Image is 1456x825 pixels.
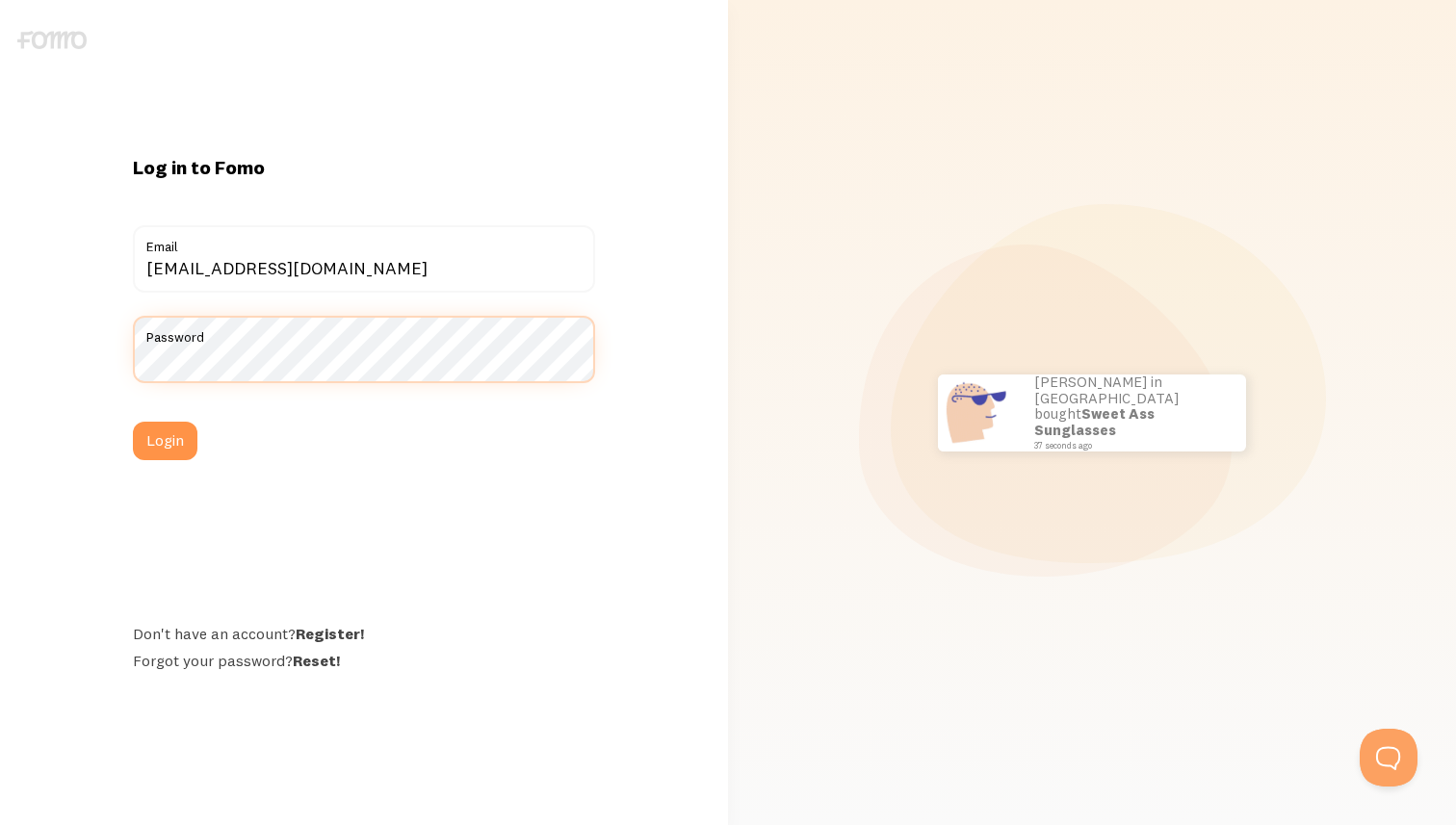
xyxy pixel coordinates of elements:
div: Don't have an account? [133,624,595,643]
label: Password [133,316,595,348]
a: Register! [296,624,364,643]
label: Email [133,225,595,258]
img: fomo-logo-gray-b99e0e8ada9f9040e2984d0d95b3b12da0074ffd48d1e5cb62ac37fc77b0b268.svg [17,31,87,49]
a: Reset! [293,651,340,670]
iframe: Help Scout Beacon - Open [1360,729,1417,786]
div: Forgot your password? [133,651,595,670]
h1: Log in to Fomo [133,155,595,180]
button: Login [133,422,197,460]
